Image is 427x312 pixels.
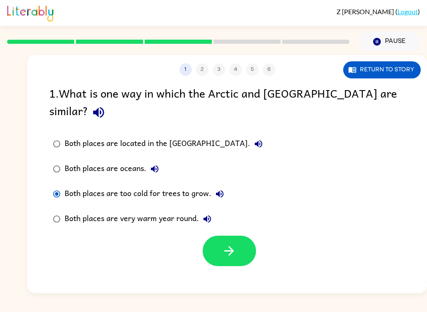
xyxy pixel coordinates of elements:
button: Both places are very warm year round. [199,211,216,227]
div: Both places are oceans. [65,161,163,177]
div: ( ) [337,8,420,15]
button: Both places are located in the [GEOGRAPHIC_DATA]. [250,136,267,152]
button: Pause [359,32,420,51]
div: 1 . What is one way in which the Arctic and [GEOGRAPHIC_DATA] are similar? [49,84,405,123]
button: Both places are oceans. [146,161,163,177]
div: Both places are located in the [GEOGRAPHIC_DATA]. [65,136,267,152]
div: Both places are very warm year round. [65,211,216,227]
button: Both places are too cold for trees to grow. [211,186,228,202]
img: Literably [7,3,53,22]
button: Return to story [343,61,421,78]
button: 1 [179,63,192,76]
span: Z [PERSON_NAME] [337,8,395,15]
div: Both places are too cold for trees to grow. [65,186,228,202]
a: Logout [397,8,418,15]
